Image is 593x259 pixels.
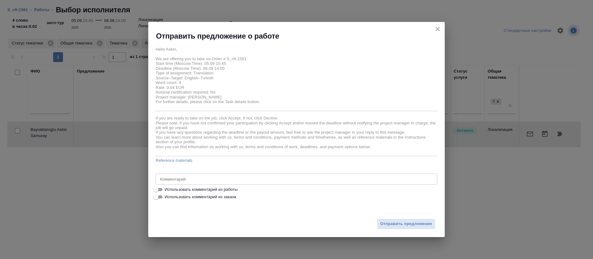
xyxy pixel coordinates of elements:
[156,47,437,109] textarea: Hello Askin, We are offering you to take on Order # S_cft-1581 Start time (Moscow Time): 05.09 15...
[377,219,435,229] button: Отправить предложение
[156,31,279,41] h2: Отправить предложение о работе
[156,157,437,164] a: Reference materials
[165,186,238,193] span: Использовать комментарий из работы
[380,220,432,228] span: Отправить предложение
[165,194,236,200] span: Использовать комментарий из заказа
[156,116,437,154] textarea: If you are ready to take on the job, click Accept. If not, click Decline. Please note, if you hav...
[433,24,442,34] button: close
